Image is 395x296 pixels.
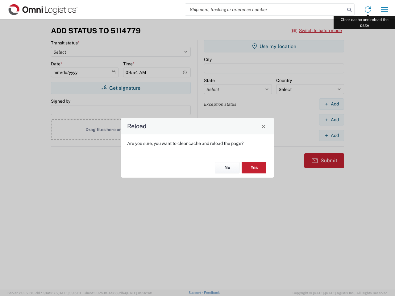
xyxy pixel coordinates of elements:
button: No [215,162,239,173]
p: Are you sure, you want to clear cache and reload the page? [127,141,268,146]
input: Shipment, tracking or reference number [185,4,345,15]
button: Yes [242,162,266,173]
h4: Reload [127,122,147,131]
button: Close [259,122,268,130]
